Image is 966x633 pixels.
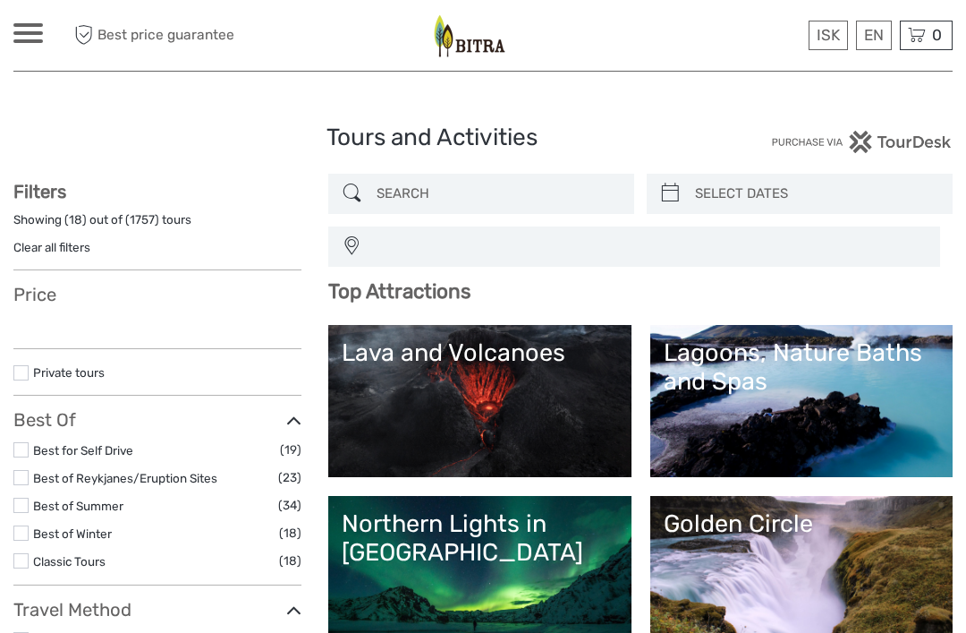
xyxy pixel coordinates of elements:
[688,178,944,210] input: SELECT DATES
[278,467,301,488] span: (23)
[33,526,112,541] a: Best of Winter
[342,509,617,568] div: Northern Lights in [GEOGRAPHIC_DATA]
[279,551,301,571] span: (18)
[280,440,301,460] span: (19)
[664,338,939,397] div: Lagoons, Nature Baths and Spas
[342,338,617,464] a: Lava and Volcanoes
[70,21,249,50] span: Best price guarantee
[817,26,840,44] span: ISK
[33,554,106,569] a: Classic Tours
[771,131,953,153] img: PurchaseViaTourDesk.png
[328,279,470,304] b: Top Attractions
[13,409,301,431] h3: Best Of
[342,338,617,367] div: Lava and Volcanoes
[664,338,939,464] a: Lagoons, Nature Baths and Spas
[33,443,133,458] a: Best for Self Drive
[13,181,66,202] strong: Filters
[13,599,301,620] h3: Travel Method
[929,26,945,44] span: 0
[13,284,301,305] h3: Price
[431,13,508,57] img: 2387-d61d1916-2adb-4c87-b942-d39dad0197e9_logo_small.jpg
[13,240,90,254] a: Clear all filters
[33,499,123,513] a: Best of Summer
[33,365,105,380] a: Private tours
[69,211,82,228] label: 18
[369,178,625,210] input: SEARCH
[33,471,217,485] a: Best of Reykjanes/Eruption Sites
[279,523,301,543] span: (18)
[856,21,892,50] div: EN
[326,124,640,152] h1: Tours and Activities
[664,509,939,538] div: Golden Circle
[130,211,155,228] label: 1757
[13,211,301,239] div: Showing ( ) out of ( ) tours
[278,495,301,516] span: (34)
